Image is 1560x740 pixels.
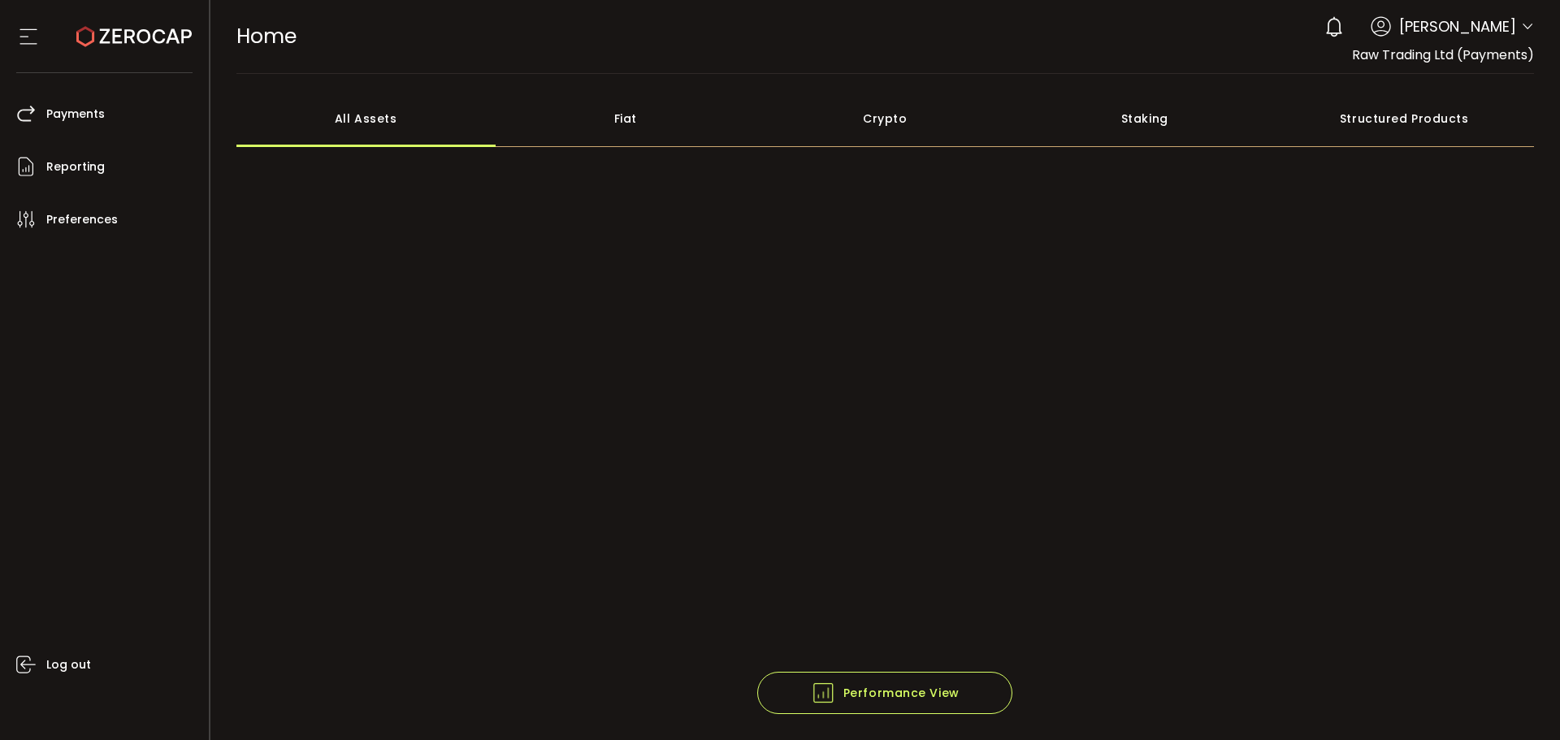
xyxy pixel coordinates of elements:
span: [PERSON_NAME] [1399,15,1516,37]
span: Performance View [811,681,960,705]
span: Reporting [46,155,105,179]
span: Payments [46,102,105,126]
span: Home [236,22,297,50]
div: All Assets [236,90,496,147]
span: Raw Trading Ltd (Payments) [1352,45,1534,64]
button: Performance View [757,672,1012,714]
iframe: Chat Widget [1479,662,1560,740]
span: Log out [46,653,91,677]
div: Structured Products [1275,90,1535,147]
div: Fiat [496,90,756,147]
div: Crypto [756,90,1016,147]
span: Preferences [46,208,118,232]
div: Staking [1015,90,1275,147]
